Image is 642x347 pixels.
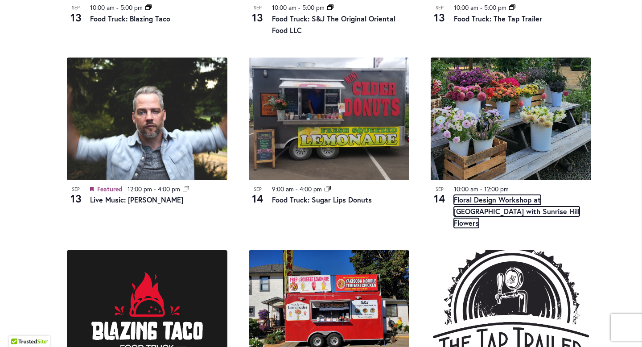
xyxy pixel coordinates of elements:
[480,3,482,12] span: -
[90,14,170,23] a: Food Truck: Blazing Taco
[454,14,542,23] a: Food Truck: The Tap Trailer
[90,195,183,204] a: Live Music: [PERSON_NAME]
[272,14,395,35] a: Food Truck: S&J The Original Oriental Food LLC
[97,185,122,193] span: Featured
[431,4,449,12] span: Sep
[272,195,372,204] a: Food Truck: Sugar Lips Donuts
[298,3,300,12] span: -
[484,3,506,12] time: 5:00 pm
[90,184,94,194] em: Featured
[249,191,267,206] span: 14
[300,185,322,193] time: 4:00 pm
[484,185,509,193] time: 12:00 pm
[480,185,482,193] span: -
[431,191,449,206] span: 14
[272,185,294,193] time: 9:00 am
[454,3,478,12] time: 10:00 am
[158,185,180,193] time: 4:00 pm
[431,186,449,193] span: Sep
[296,185,298,193] span: -
[128,185,152,193] time: 12:00 pm
[67,191,85,206] span: 13
[90,3,115,12] time: 10:00 am
[67,186,85,193] span: Sep
[454,185,478,193] time: 10:00 am
[302,3,325,12] time: 5:00 pm
[249,186,267,193] span: Sep
[67,4,85,12] span: Sep
[67,58,227,180] img: Live Music: Tyler Stenson
[454,195,580,228] a: Floral Design Workshop at [GEOGRAPHIC_DATA] with Sunrise Hill Flowers
[120,3,143,12] time: 5:00 pm
[249,10,267,25] span: 13
[154,185,156,193] span: -
[249,4,267,12] span: Sep
[249,58,409,180] img: Food Truck: Sugar Lips Apple Cider Donuts
[431,10,449,25] span: 13
[116,3,119,12] span: -
[272,3,296,12] time: 10:00 am
[7,315,32,340] iframe: Launch Accessibility Center
[67,10,85,25] span: 13
[431,58,591,180] img: DO NOT USE – 4bea62f752e00373f10c57a371b0c941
